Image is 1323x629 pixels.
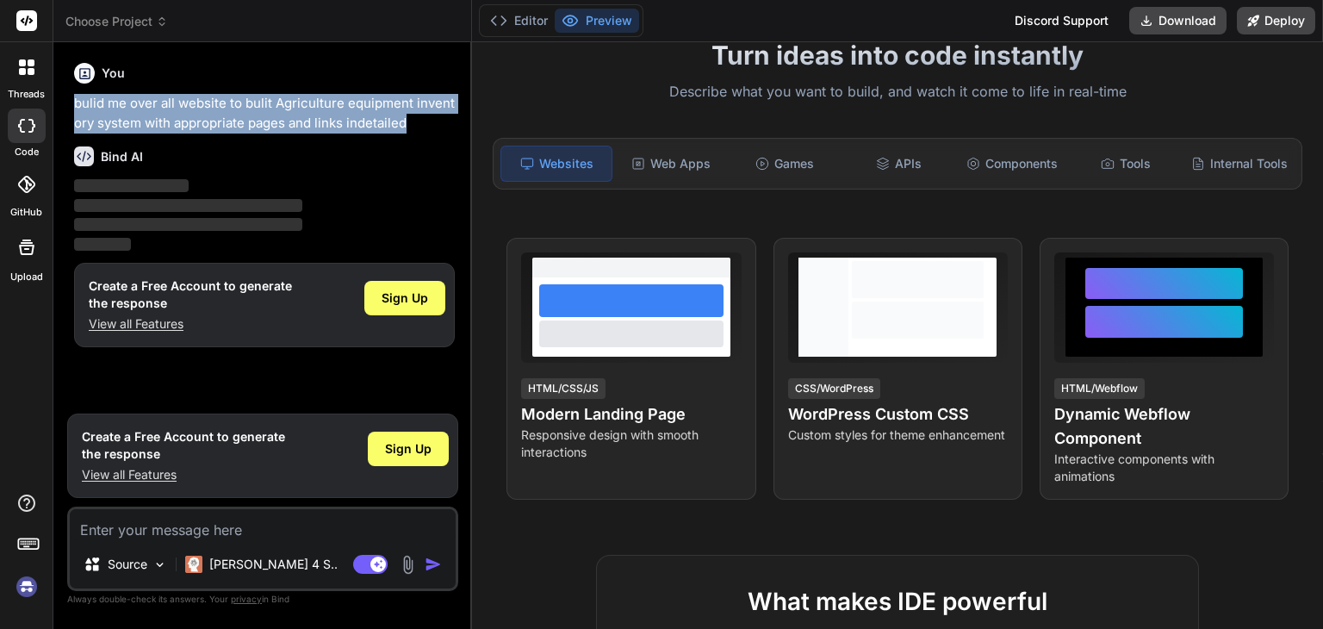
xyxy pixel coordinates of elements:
div: Websites [500,146,612,182]
span: ‌ [74,238,131,251]
label: Upload [10,270,43,284]
button: Download [1129,7,1227,34]
img: attachment [398,555,418,575]
div: Tools [1071,146,1181,182]
img: icon [425,556,442,573]
span: privacy [231,594,262,604]
p: Always double-check its answers. Your in Bind [67,591,458,607]
div: HTML/CSS/JS [521,378,606,399]
h1: Turn ideas into code instantly [482,40,1313,71]
p: Custom styles for theme enhancement [788,427,1008,444]
h4: Modern Landing Page [521,402,741,427]
p: View all Features [82,466,285,483]
h4: Dynamic Webflow Component [1054,402,1274,451]
span: ‌ [74,199,302,212]
label: threads [8,87,45,102]
img: Claude 4 Sonnet [185,556,202,573]
button: Preview [555,9,639,33]
span: Sign Up [385,440,432,458]
p: Describe what you want to build, and watch it come to life in real-time [482,81,1313,103]
div: Components [957,146,1067,182]
h6: You [102,65,125,82]
h4: WordPress Custom CSS [788,402,1008,427]
div: Games [730,146,840,182]
p: Interactive components with animations [1054,451,1274,485]
p: View all Features [89,315,292,333]
span: ‌ [74,179,189,192]
p: Responsive design with smooth interactions [521,427,741,461]
p: Source [108,556,147,573]
h6: Bind AI [101,148,143,165]
div: Internal Tools [1184,146,1295,182]
button: Editor [483,9,555,33]
p: [PERSON_NAME] 4 S.. [209,556,338,573]
img: signin [12,572,41,601]
div: CSS/WordPress [788,378,880,399]
span: Sign Up [382,290,428,307]
div: HTML/Webflow [1054,378,1145,399]
h2: What makes IDE powerful [624,583,1171,620]
div: Web Apps [616,146,726,182]
label: GitHub [10,205,42,220]
span: Choose Project [65,13,168,30]
div: APIs [843,146,953,182]
h1: Create a Free Account to generate the response [89,277,292,312]
span: ‌ [74,218,302,231]
label: code [15,145,39,159]
div: Discord Support [1004,7,1119,34]
button: Deploy [1237,7,1315,34]
h1: Create a Free Account to generate the response [82,428,285,463]
p: bulid me over all website to bulit Agriculture equipment inventory system with appropriate pages ... [74,94,455,133]
img: Pick Models [152,557,167,572]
